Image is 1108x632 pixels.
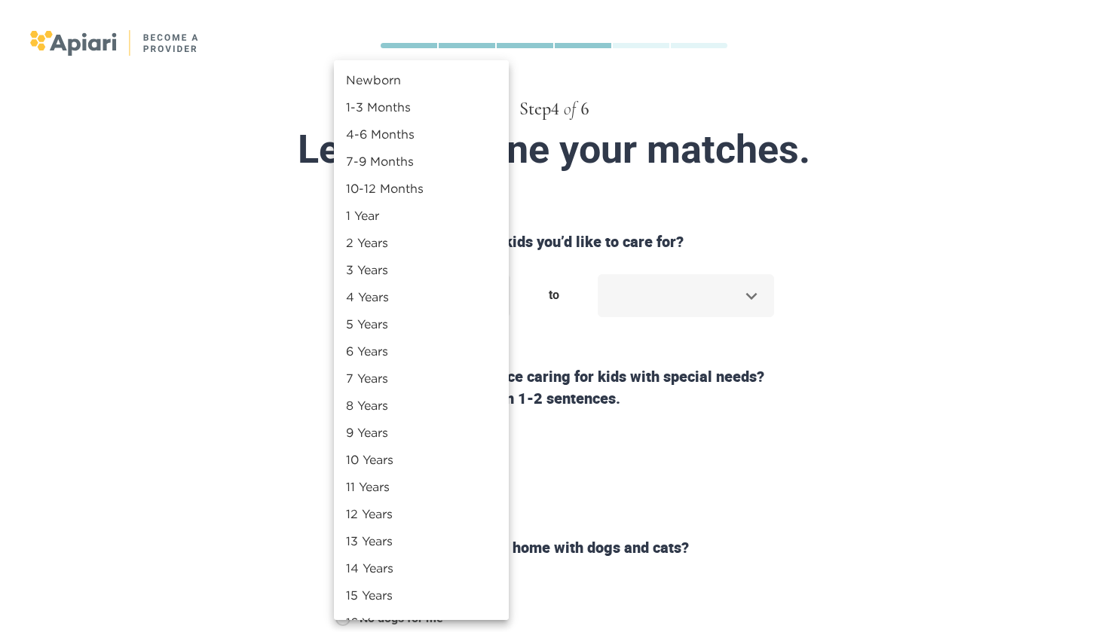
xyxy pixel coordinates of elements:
li: 10 Years [334,446,509,473]
li: 9 Years [334,419,509,446]
li: Newborn [334,66,509,93]
li: 4-6 Months [334,121,509,148]
li: 2 Years [334,229,509,256]
li: 7-9 Months [334,148,509,175]
li: 5 Years [334,310,509,337]
li: 7 Years [334,365,509,392]
li: 12 Years [334,500,509,527]
li: 10-12 Months [334,175,509,202]
li: 15 Years [334,582,509,609]
li: 11 Years [334,473,509,500]
li: 14 Years [334,554,509,582]
li: 1-3 Months [334,93,509,121]
li: 13 Years [334,527,509,554]
li: 6 Years [334,337,509,365]
li: 3 Years [334,256,509,283]
li: 4 Years [334,283,509,310]
li: 1 Year [334,202,509,229]
li: 8 Years [334,392,509,419]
